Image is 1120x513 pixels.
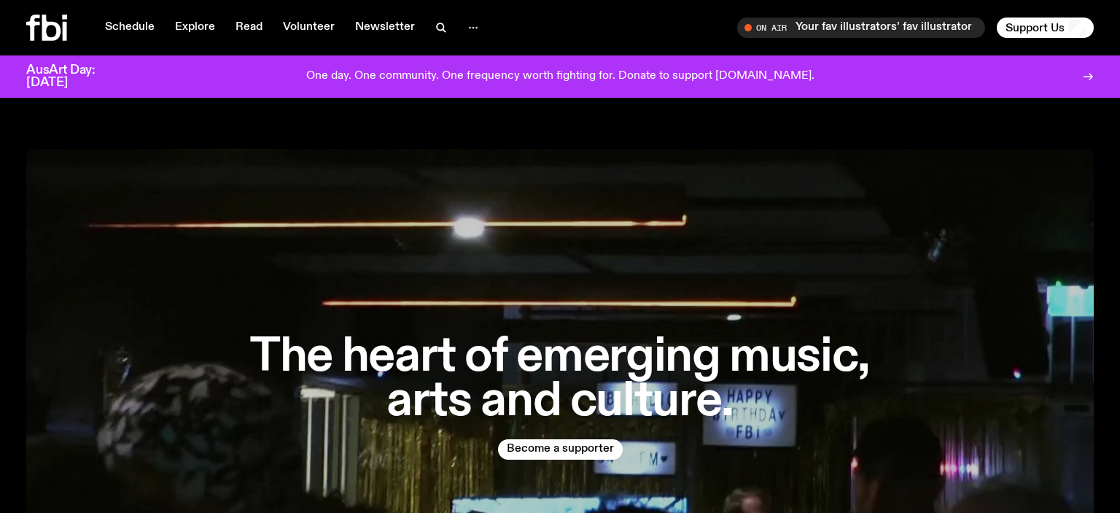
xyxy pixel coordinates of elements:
a: Schedule [96,18,163,38]
button: Support Us [997,18,1094,38]
span: Support Us [1006,21,1065,34]
a: Volunteer [274,18,343,38]
a: Newsletter [346,18,424,38]
h1: The heart of emerging music, arts and culture. [233,335,887,424]
a: Explore [166,18,224,38]
button: On AirYour fav illustrators’ fav illustrator! ([PERSON_NAME]) [737,18,985,38]
h3: AusArt Day: [DATE] [26,64,120,89]
p: One day. One community. One frequency worth fighting for. Donate to support [DOMAIN_NAME]. [306,70,814,83]
button: Become a supporter [498,439,623,460]
a: Read [227,18,271,38]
